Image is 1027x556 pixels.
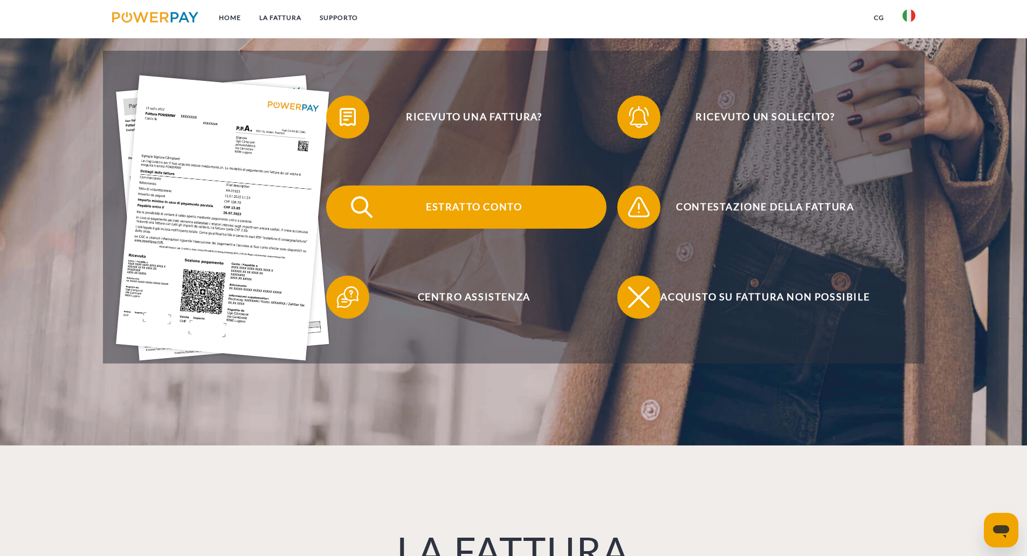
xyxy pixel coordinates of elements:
img: qb_bill.svg [334,104,361,131]
button: Ricevuto una fattura? [326,95,606,139]
span: Acquisto su fattura non possibile [633,276,897,319]
img: it [902,9,915,22]
img: qb_bell.svg [625,104,652,131]
button: Contestazione della fattura [617,186,898,229]
iframe: Pulsante per aprire la finestra di messaggistica [984,513,1018,547]
button: Acquisto su fattura non possibile [617,276,898,319]
img: logo-powerpay.svg [112,12,199,23]
button: Ricevuto un sollecito? [617,95,898,139]
img: qb_search.svg [348,194,375,221]
button: Estratto conto [326,186,606,229]
img: qb_warning.svg [625,194,652,221]
a: Home [210,8,250,28]
a: LA FATTURA [250,8,311,28]
a: CG [865,8,893,28]
a: Supporto [311,8,367,28]
span: Ricevuto una fattura? [342,95,606,139]
span: Estratto conto [342,186,606,229]
span: Contestazione della fattura [633,186,897,229]
img: qb_close.svg [625,284,652,311]
img: single_invoice_powerpay_it.jpg [116,75,329,361]
span: Ricevuto un sollecito? [633,95,897,139]
button: Centro assistenza [326,276,606,319]
img: qb_help.svg [334,284,361,311]
span: Centro assistenza [342,276,606,319]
